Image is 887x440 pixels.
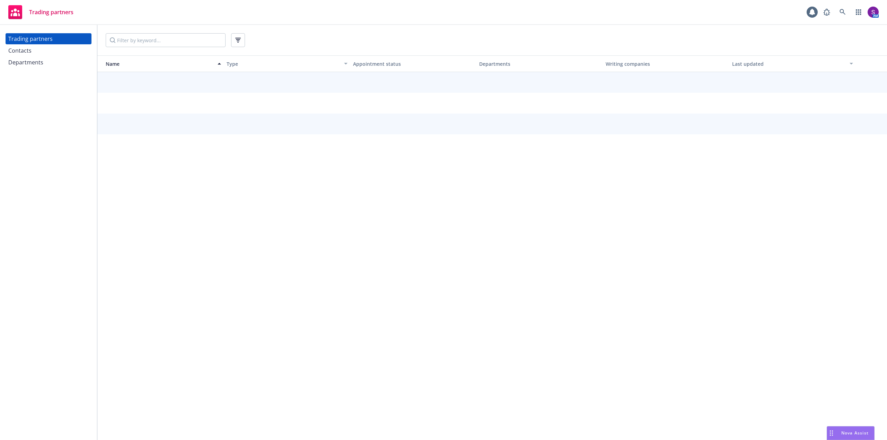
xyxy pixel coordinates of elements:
[479,60,600,68] div: Departments
[6,45,91,56] a: Contacts
[729,55,856,72] button: Last updated
[8,45,32,56] div: Contacts
[8,57,43,68] div: Departments
[29,9,73,15] span: Trading partners
[852,5,866,19] a: Switch app
[224,55,350,72] button: Type
[97,55,224,72] button: Name
[6,57,91,68] a: Departments
[100,60,213,68] div: Name
[603,55,729,72] button: Writing companies
[836,5,850,19] a: Search
[868,7,879,18] img: photo
[732,60,845,68] div: Last updated
[476,55,603,72] button: Departments
[227,60,340,68] div: Type
[106,33,226,47] input: Filter by keyword...
[6,33,91,44] a: Trading partners
[8,33,53,44] div: Trading partners
[606,60,727,68] div: Writing companies
[827,426,836,440] div: Drag to move
[353,60,474,68] div: Appointment status
[350,55,477,72] button: Appointment status
[820,5,834,19] a: Report a Bug
[827,426,875,440] button: Nova Assist
[6,2,76,22] a: Trading partners
[841,430,869,436] span: Nova Assist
